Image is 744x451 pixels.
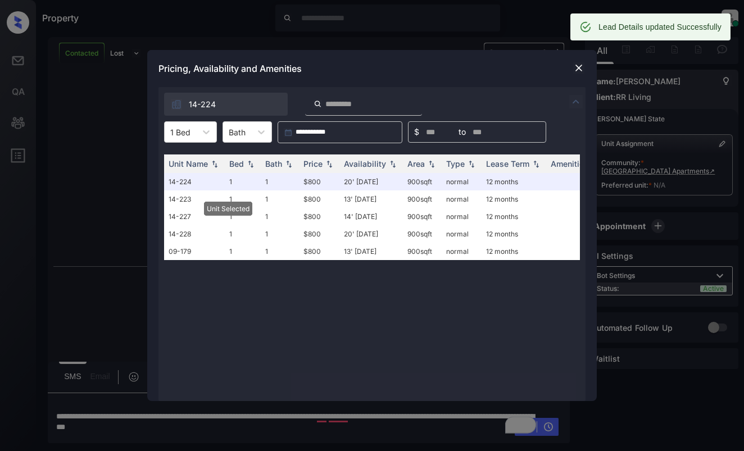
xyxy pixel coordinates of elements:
[482,243,546,260] td: 12 months
[225,190,261,208] td: 1
[339,173,403,190] td: 20' [DATE]
[261,225,299,243] td: 1
[486,159,529,168] div: Lease Term
[299,225,339,243] td: $800
[261,243,299,260] td: 1
[482,208,546,225] td: 12 months
[403,243,442,260] td: 900 sqft
[573,62,584,74] img: close
[261,208,299,225] td: 1
[482,173,546,190] td: 12 months
[598,17,722,37] div: Lead Details updated Successfully
[164,173,225,190] td: 14-224
[164,190,225,208] td: 14-223
[245,160,256,168] img: sorting
[442,243,482,260] td: normal
[569,95,583,108] img: icon-zuma
[482,225,546,243] td: 12 months
[324,160,335,168] img: sorting
[403,173,442,190] td: 900 sqft
[261,173,299,190] td: 1
[426,160,437,168] img: sorting
[403,225,442,243] td: 900 sqft
[339,225,403,243] td: 20' [DATE]
[164,243,225,260] td: 09-179
[407,159,425,168] div: Area
[164,225,225,243] td: 14-228
[299,208,339,225] td: $800
[299,190,339,208] td: $800
[442,208,482,225] td: normal
[265,159,282,168] div: Bath
[147,50,597,87] div: Pricing, Availability and Amenities
[551,159,588,168] div: Amenities
[225,225,261,243] td: 1
[466,160,477,168] img: sorting
[225,243,261,260] td: 1
[403,208,442,225] td: 900 sqft
[442,173,482,190] td: normal
[459,126,466,138] span: to
[303,159,323,168] div: Price
[299,243,339,260] td: $800
[344,159,386,168] div: Availability
[169,159,208,168] div: Unit Name
[414,126,419,138] span: $
[314,99,322,109] img: icon-zuma
[171,99,182,110] img: icon-zuma
[225,173,261,190] td: 1
[164,208,225,225] td: 14-227
[403,190,442,208] td: 900 sqft
[442,225,482,243] td: normal
[387,160,398,168] img: sorting
[299,173,339,190] td: $800
[339,243,403,260] td: 13' [DATE]
[442,190,482,208] td: normal
[482,190,546,208] td: 12 months
[339,190,403,208] td: 13' [DATE]
[189,98,216,111] span: 14-224
[261,190,299,208] td: 1
[530,160,542,168] img: sorting
[229,159,244,168] div: Bed
[225,208,261,225] td: 1
[339,208,403,225] td: 14' [DATE]
[446,159,465,168] div: Type
[209,160,220,168] img: sorting
[283,160,294,168] img: sorting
